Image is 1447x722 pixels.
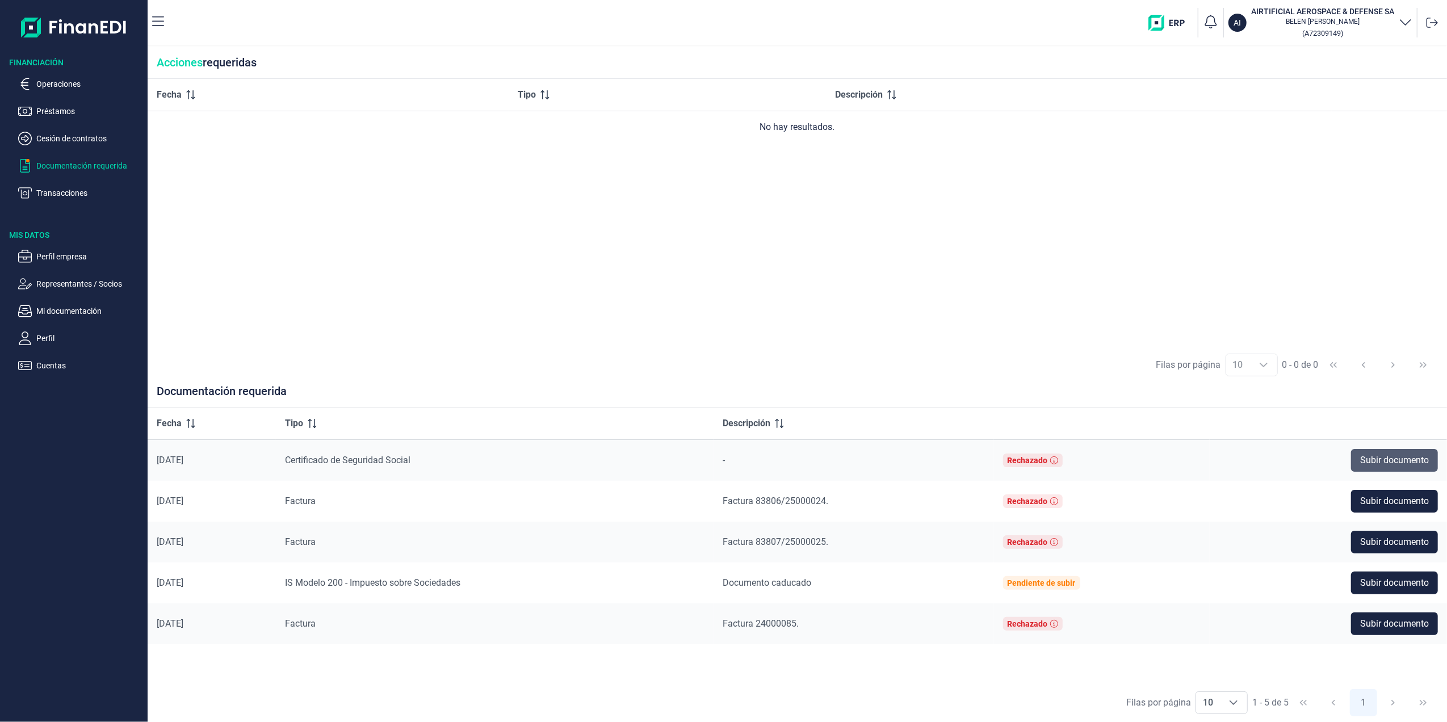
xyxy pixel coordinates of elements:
span: Descripción [835,88,883,102]
p: Perfil empresa [36,250,143,263]
span: Subir documento [1360,494,1429,508]
button: First Page [1290,689,1317,716]
button: Subir documento [1351,612,1438,635]
span: Factura 83807/25000025. [723,536,828,547]
h3: AIRTIFICIAL AEROSPACE & DEFENSE SA [1251,6,1394,17]
button: Subir documento [1351,531,1438,553]
p: Mi documentación [36,304,143,318]
button: Mi documentación [18,304,143,318]
button: Transacciones [18,186,143,200]
span: Subir documento [1360,576,1429,590]
p: Cesión de contratos [36,132,143,145]
div: Documentación requerida [148,384,1447,408]
img: Logo de aplicación [21,9,127,45]
div: requeridas [148,47,1447,79]
small: Copiar cif [1302,29,1343,37]
div: Rechazado [1008,538,1048,547]
div: Rechazado [1008,456,1048,465]
div: Rechazado [1008,619,1048,628]
span: Tipo [518,88,536,102]
p: AI [1234,17,1242,28]
div: [DATE] [157,496,267,507]
button: Documentación requerida [18,159,143,173]
span: Subir documento [1360,454,1429,467]
button: Previous Page [1320,689,1347,716]
button: AIAIRTIFICIAL AEROSPACE & DEFENSE SABELEN [PERSON_NAME](A72309149) [1228,6,1412,40]
button: Next Page [1379,689,1407,716]
span: IS Modelo 200 - Impuesto sobre Sociedades [285,577,460,588]
p: Préstamos [36,104,143,118]
div: [DATE] [157,618,267,629]
button: Last Page [1410,351,1437,379]
span: Factura 24000085. [723,618,799,629]
button: Perfil [18,331,143,345]
button: Subir documento [1351,449,1438,472]
p: Representantes / Socios [36,277,143,291]
div: Filas por página [1126,696,1191,710]
span: Tipo [285,417,303,430]
div: No hay resultados. [157,120,1438,134]
div: [DATE] [157,577,267,589]
p: BELEN [PERSON_NAME] [1251,17,1394,26]
p: Operaciones [36,77,143,91]
button: Subir documento [1351,572,1438,594]
div: Choose [1250,354,1277,376]
span: Descripción [723,417,770,430]
button: Page 1 [1350,689,1377,716]
span: Subir documento [1360,535,1429,549]
button: Perfil empresa [18,250,143,263]
button: Next Page [1379,351,1407,379]
span: - [723,455,725,465]
button: First Page [1320,351,1347,379]
span: 1 - 5 de 5 [1252,698,1289,707]
span: Fecha [157,417,182,430]
p: Perfil [36,331,143,345]
span: Fecha [157,88,182,102]
button: Cesión de contratos [18,132,143,145]
span: Factura [285,618,316,629]
span: Factura [285,496,316,506]
button: Operaciones [18,77,143,91]
span: 0 - 0 de 0 [1282,360,1319,370]
div: [DATE] [157,455,267,466]
span: Acciones [157,56,203,69]
div: [DATE] [157,536,267,548]
span: Documento caducado [723,577,811,588]
div: Pendiente de subir [1008,578,1076,587]
p: Documentación requerida [36,159,143,173]
button: Previous Page [1350,351,1377,379]
span: Factura 83806/25000024. [723,496,828,506]
img: erp [1148,15,1193,31]
span: Certificado de Seguridad Social [285,455,410,465]
span: Factura [285,536,316,547]
div: Rechazado [1008,497,1048,506]
button: Cuentas [18,359,143,372]
div: Filas por página [1156,358,1221,372]
span: 10 [1196,692,1220,713]
p: Transacciones [36,186,143,200]
p: Cuentas [36,359,143,372]
button: Last Page [1410,689,1437,716]
button: Préstamos [18,104,143,118]
span: Subir documento [1360,617,1429,631]
div: Choose [1220,692,1247,713]
button: Subir documento [1351,490,1438,513]
button: Representantes / Socios [18,277,143,291]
